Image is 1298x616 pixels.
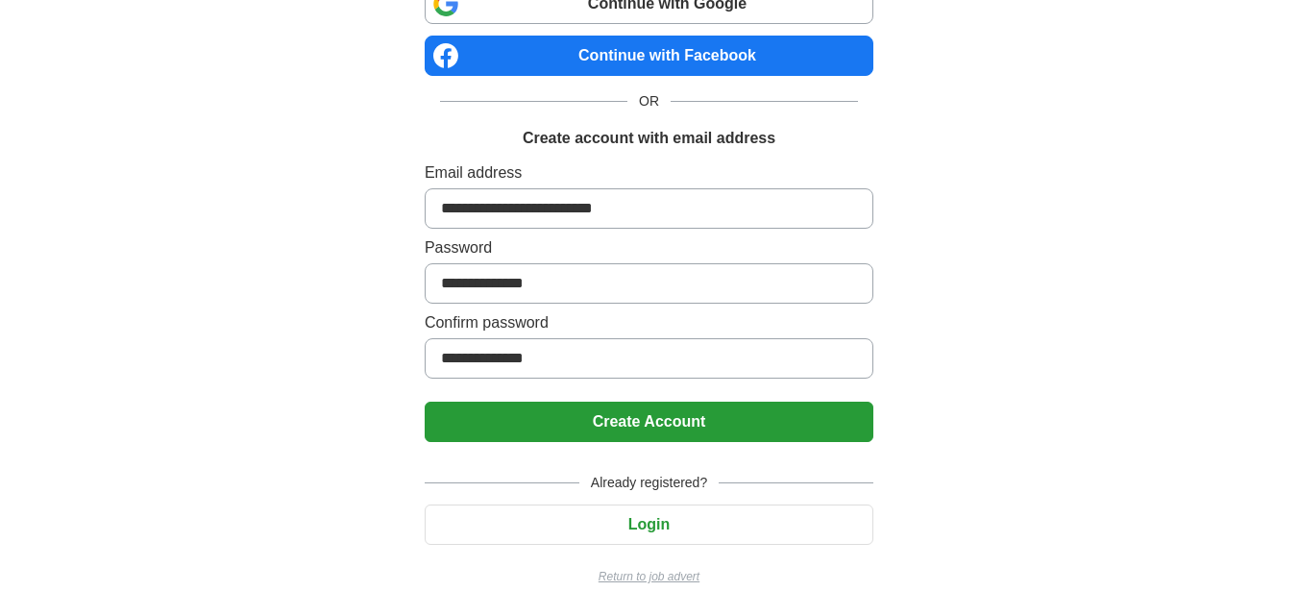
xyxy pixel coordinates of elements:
[579,473,719,493] span: Already registered?
[425,161,873,185] label: Email address
[425,402,873,442] button: Create Account
[425,516,873,532] a: Login
[425,505,873,545] button: Login
[425,36,873,76] a: Continue with Facebook
[425,568,873,585] a: Return to job advert
[425,236,873,259] label: Password
[425,311,873,334] label: Confirm password
[523,127,775,150] h1: Create account with email address
[627,91,671,111] span: OR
